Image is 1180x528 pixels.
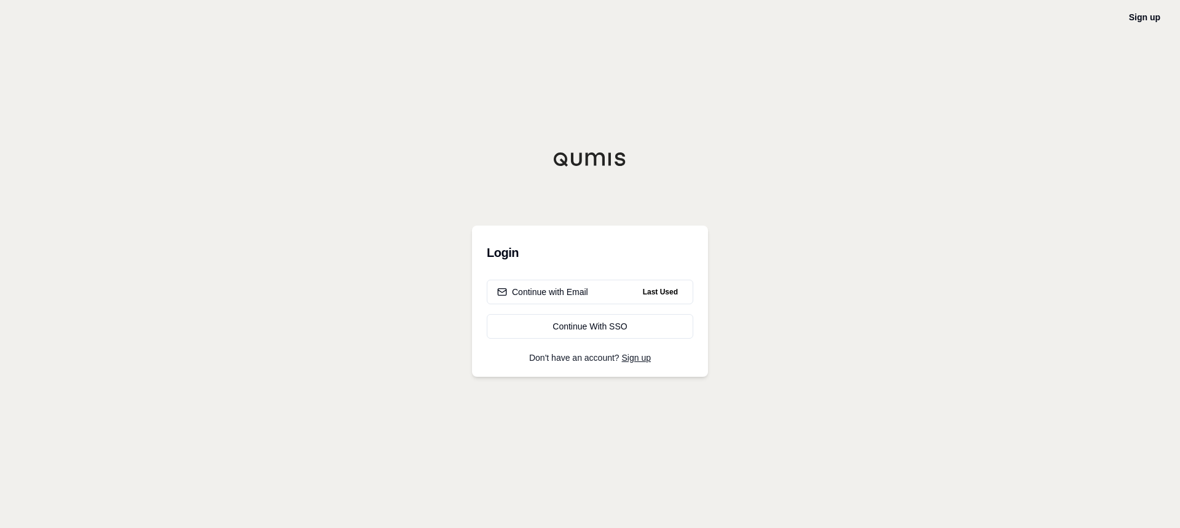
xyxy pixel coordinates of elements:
[487,240,693,265] h3: Login
[487,353,693,362] p: Don't have an account?
[1129,12,1160,22] a: Sign up
[497,320,683,333] div: Continue With SSO
[497,286,588,298] div: Continue with Email
[638,285,683,299] span: Last Used
[487,314,693,339] a: Continue With SSO
[622,353,651,363] a: Sign up
[553,152,627,167] img: Qumis
[487,280,693,304] button: Continue with EmailLast Used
